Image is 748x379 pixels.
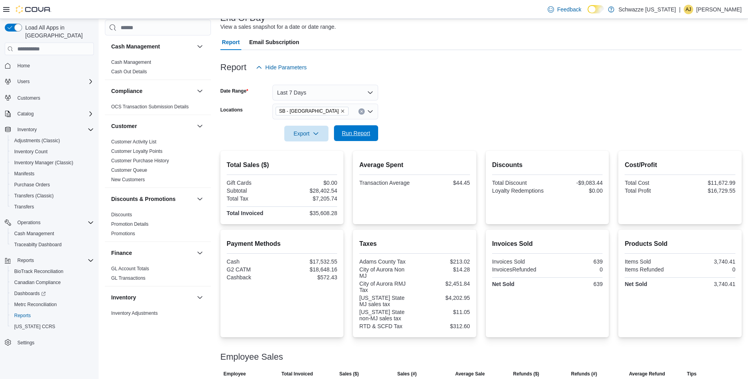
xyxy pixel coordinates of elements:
span: Users [14,77,94,86]
button: Customer [111,122,194,130]
div: City of Aurora Non MJ [359,266,413,279]
h2: Average Spent [359,160,470,170]
span: Inventory by Product Historical [111,320,175,326]
div: Items Sold [625,258,678,265]
span: Home [17,63,30,69]
button: Inventory Manager (Classic) [8,157,97,168]
div: Total Cost [625,180,678,186]
button: [US_STATE] CCRS [8,321,97,332]
span: Inventory Manager (Classic) [11,158,94,167]
span: Refunds (#) [571,371,597,377]
h3: Employee Sales [220,352,283,362]
button: Home [2,60,97,71]
span: Catalog [14,109,94,119]
span: Catalog [17,111,34,117]
span: Inventory Count [14,149,48,155]
span: BioTrack Reconciliation [11,267,94,276]
span: AJ [686,5,691,14]
div: $312.60 [416,323,470,329]
label: Locations [220,107,243,113]
div: Total Profit [625,188,678,194]
span: Hide Parameters [265,63,307,71]
div: Total Discount [492,180,546,186]
button: Adjustments (Classic) [8,135,97,146]
button: Operations [2,217,97,228]
span: Inventory Manager (Classic) [14,160,73,166]
div: $0.00 [284,180,337,186]
div: Arcelia Johnson [684,5,693,14]
a: Customer Activity List [111,139,157,145]
span: Export [289,126,324,141]
strong: Total Invoiced [227,210,263,216]
h3: Cash Management [111,43,160,50]
button: Remove SB - Aurora from selection in this group [340,109,345,113]
button: Traceabilty Dashboard [8,239,97,250]
div: Subtotal [227,188,280,194]
div: Cash Management [105,58,211,80]
span: Report [222,34,240,50]
span: Transfers [14,204,34,210]
div: 3,740.41 [682,281,735,287]
span: Reports [14,256,94,265]
a: [US_STATE] CCRS [11,322,58,331]
button: Settings [2,337,97,348]
span: Dashboards [11,289,94,298]
a: Customer Purchase History [111,158,169,163]
a: Cash Management [11,229,57,238]
span: Transfers (Classic) [14,193,54,199]
div: 0 [549,266,603,273]
span: Settings [17,340,34,346]
div: Loyalty Redemptions [492,188,546,194]
div: $14.28 [416,266,470,273]
span: Adjustments (Classic) [14,137,60,144]
div: G2 CATM [227,266,280,273]
button: Discounts & Promotions [111,195,194,203]
button: Finance [111,249,194,257]
button: Reports [2,255,97,266]
a: Customers [14,93,43,103]
button: Users [14,77,33,86]
button: Users [2,76,97,87]
h3: Inventory [111,294,136,301]
a: Cash Out Details [111,69,147,74]
div: RTD & SCFD Tax [359,323,413,329]
span: Load All Apps in [GEOGRAPHIC_DATA] [22,24,94,39]
span: Reports [14,312,31,319]
input: Dark Mode [588,5,604,13]
span: Inventory [17,126,37,133]
span: Metrc Reconciliation [11,300,94,309]
p: Schwazze [US_STATE] [618,5,676,14]
a: Dashboards [11,289,49,298]
div: Discounts & Promotions [105,210,211,242]
button: Catalog [2,108,97,119]
button: Clear input [358,108,365,115]
span: Cash Management [111,59,151,65]
h2: Discounts [492,160,603,170]
span: Purchase Orders [11,180,94,189]
span: Transfers [11,202,94,212]
span: Reports [11,311,94,320]
div: $11,672.99 [682,180,735,186]
span: [US_STATE] CCRS [14,323,55,330]
span: Operations [17,219,41,226]
a: Dashboards [8,288,97,299]
div: $18,648.16 [284,266,337,273]
span: Adjustments (Classic) [11,136,94,145]
span: Operations [14,218,94,227]
div: [US_STATE] State MJ sales tax [359,295,413,307]
nav: Complex example [5,57,94,369]
span: Discounts [111,212,132,218]
h3: Compliance [111,87,142,95]
span: Inventory Count [11,147,94,156]
button: Transfers (Classic) [8,190,97,201]
a: Cash Management [111,59,151,65]
div: Adams County Tax [359,258,413,265]
a: BioTrack Reconciliation [11,267,67,276]
button: Catalog [14,109,37,119]
div: Total Tax [227,195,280,202]
button: Metrc Reconciliation [8,299,97,310]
